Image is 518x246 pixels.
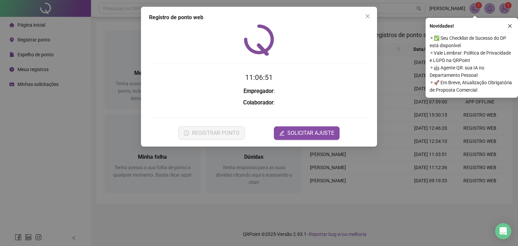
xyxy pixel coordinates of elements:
[244,24,274,56] img: QRPoint
[178,126,245,140] button: REGISTRAR PONTO
[365,13,370,19] span: close
[279,130,285,136] span: edit
[430,49,514,64] span: ⚬ Vale Lembrar: Política de Privacidade e LGPD na QRPoint
[287,129,334,137] span: SOLICITAR AJUSTE
[430,22,454,30] span: Novidades !
[245,73,273,82] time: 11:06:51
[243,88,274,94] strong: Empregador
[362,11,373,22] button: Close
[149,98,369,107] h3: :
[508,24,512,28] span: close
[430,64,514,79] span: ⚬ 🤖 Agente QR: sua IA no Departamento Pessoal
[149,13,369,22] div: Registro de ponto web
[243,99,274,106] strong: Colaborador
[495,223,511,239] div: Open Intercom Messenger
[430,34,514,49] span: ⚬ ✅ Seu Checklist de Sucesso do DP está disponível
[274,126,340,140] button: editSOLICITAR AJUSTE
[430,79,514,94] span: ⚬ 🚀 Em Breve, Atualização Obrigatória de Proposta Comercial
[149,87,369,96] h3: :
